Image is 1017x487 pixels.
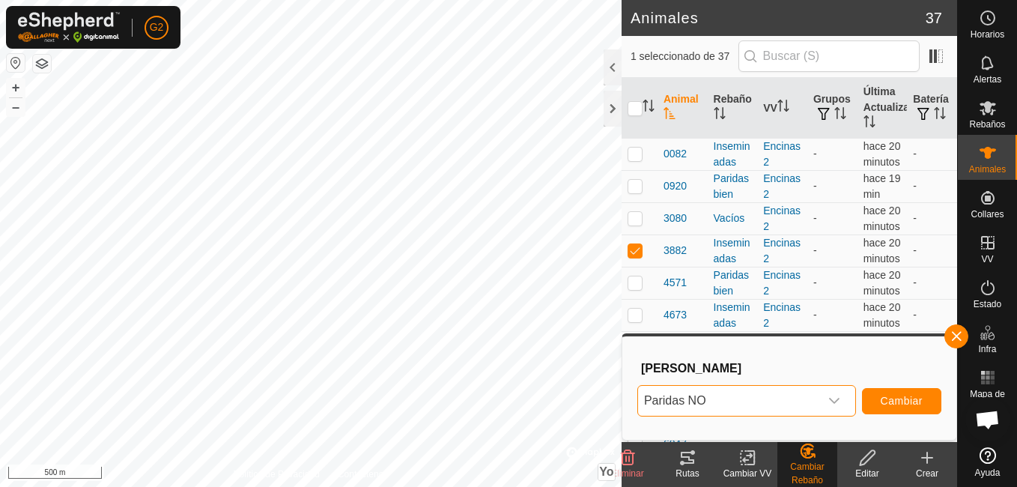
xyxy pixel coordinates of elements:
span: 3080 [664,211,687,226]
td: - [907,235,957,267]
a: Encinas2 [763,172,801,200]
td: - [807,235,857,267]
span: 1 sept 2025, 22:06 [863,205,901,232]
div: Paridas bien [714,171,752,202]
span: 37 [926,7,942,29]
span: 0082 [664,146,687,162]
td: - [907,331,957,363]
button: Capas del Mapa [33,55,51,73]
span: Rebaños [969,120,1005,129]
span: 1 sept 2025, 22:06 [863,301,901,329]
div: Paridas bien [714,332,752,363]
a: Encinas2 [763,140,801,168]
a: Política de Privacidad [234,468,320,481]
div: Vacíos [714,211,752,226]
button: + [7,79,25,97]
input: Buscar (S) [738,40,920,72]
div: Rutas [658,467,717,480]
img: Logo Gallagher [18,12,120,43]
font: Paridas NO [644,394,706,407]
td: - [907,202,957,235]
button: Yo [598,464,615,480]
button: Cambiar [862,388,941,414]
p-sorticon: Activar para ordenar [714,109,726,121]
a: Encinas2 [763,205,801,232]
span: Yo [599,465,613,478]
span: G2 [150,19,164,35]
div: Editar [837,467,897,480]
div: Cambiar Rebaño [777,460,837,487]
div: Paridas bien [714,267,752,299]
span: Infra [978,345,996,354]
td: - [807,299,857,331]
a: Encinas2 [763,237,801,264]
span: 1 seleccionado de 37 [631,49,738,64]
span: Estado [974,300,1001,309]
h2: Animales [631,9,926,27]
td: - [807,138,857,170]
td: - [807,202,857,235]
span: 3882 [664,243,687,258]
p-sorticon: Activar para ordenar [664,109,676,121]
span: Animales [969,165,1006,174]
p-sorticon: Activar para ordenar [643,102,655,114]
span: Paridas NO [638,386,819,416]
font: Última Actualización [863,85,931,113]
td: - [907,267,957,299]
span: Eliminar [611,468,643,479]
h3: [PERSON_NAME] [641,361,941,375]
span: 1 sept 2025, 22:06 [863,172,901,200]
span: 0920 [664,178,687,194]
span: Cambiar [881,395,923,407]
font: Rebaño [714,93,752,105]
a: Contáctenos [338,468,388,481]
button: Restablecer Mapa [7,54,25,72]
span: Ayuda [975,468,1001,477]
td: - [807,267,857,299]
div: Inseminadas [714,300,752,331]
p-sorticon: Activar para ordenar [777,102,789,114]
span: Mapa de Calor [962,390,1013,408]
td: - [907,138,957,170]
a: Encinas2 [763,301,801,329]
td: - [907,299,957,331]
font: VV [763,102,777,114]
span: VV [981,255,993,264]
font: Animal [664,93,699,105]
font: Batería [913,93,948,105]
span: 4673 [664,307,687,323]
div: Crear [897,467,957,480]
span: 1 sept 2025, 22:06 [863,269,901,297]
td: - [907,170,957,202]
td: - [807,331,857,363]
span: Alertas [974,75,1001,84]
div: Inseminadas [714,235,752,267]
p-sorticon: Activar para ordenar [863,118,875,130]
span: Collares [971,210,1004,219]
td: - [807,170,857,202]
p-sorticon: Activar para ordenar [934,109,946,121]
a: Encinas2 [763,269,801,297]
font: Grupos [813,93,851,105]
div: Disparador desplegable [819,386,849,416]
a: Chat abierto [965,397,1010,442]
button: – [7,98,25,116]
div: Inseminadas [714,139,752,170]
div: Cambiar VV [717,467,777,480]
p-sorticon: Activar para ordenar [834,109,846,121]
span: 1 sept 2025, 22:06 [863,140,901,168]
span: 1 sept 2025, 22:06 [863,237,901,264]
span: 4571 [664,275,687,291]
span: Horarios [971,30,1004,39]
a: Ayuda [958,441,1017,483]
